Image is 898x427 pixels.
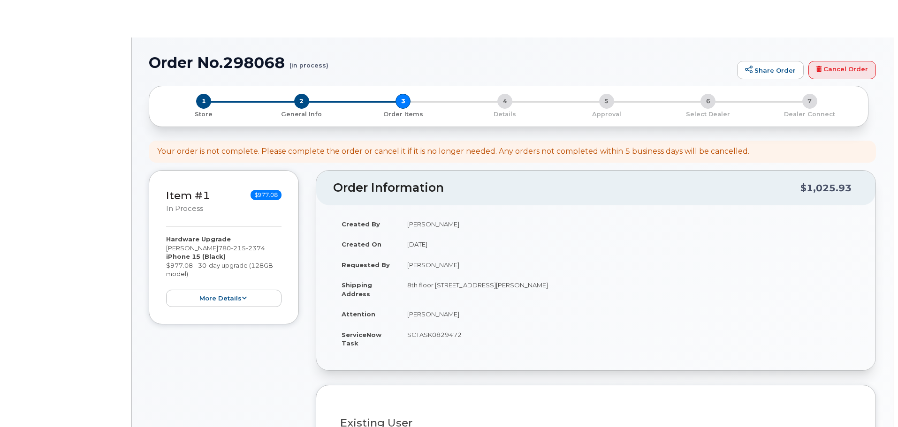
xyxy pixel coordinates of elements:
[251,109,353,119] a: 2 General Info
[333,181,800,195] h2: Order Information
[808,61,876,80] a: Cancel Order
[157,146,749,157] div: Your order is not complete. Please complete the order or cancel it if it is no longer needed. Any...
[246,244,265,252] span: 2374
[294,94,309,109] span: 2
[149,54,732,71] h1: Order No.298068
[289,54,328,69] small: (in process)
[160,110,247,119] p: Store
[399,324,859,353] td: SCTASK0829472
[157,109,251,119] a: 1 Store
[737,61,804,80] a: Share Order
[166,253,226,260] strong: iPhone 15 (Black)
[196,94,211,109] span: 1
[399,255,859,275] td: [PERSON_NAME]
[218,244,265,252] span: 780
[166,235,231,243] strong: Hardware Upgrade
[166,290,282,307] button: more details
[800,179,852,197] div: $1,025.93
[399,304,859,324] td: [PERSON_NAME]
[399,214,859,234] td: [PERSON_NAME]
[399,275,859,304] td: 8th floor [STREET_ADDRESS][PERSON_NAME]
[342,240,381,248] strong: Created On
[342,261,390,269] strong: Requested By
[342,331,381,347] strong: ServiceNow Task
[342,310,375,318] strong: Attention
[399,234,859,255] td: [DATE]
[255,110,349,119] p: General Info
[342,220,380,228] strong: Created By
[251,190,282,200] span: $977.08
[342,281,372,298] strong: Shipping Address
[166,189,210,202] a: Item #1
[231,244,246,252] span: 215
[166,235,282,307] div: [PERSON_NAME] $977.08 - 30-day upgrade (128GB model)
[166,204,203,213] small: in process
